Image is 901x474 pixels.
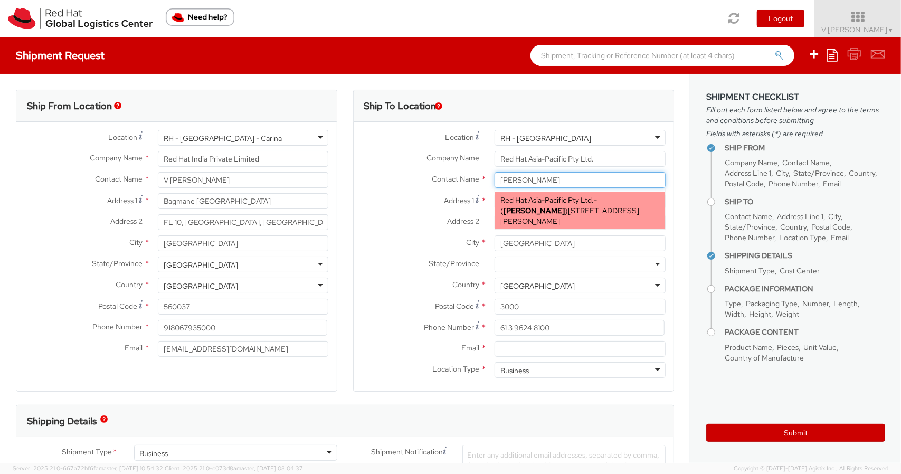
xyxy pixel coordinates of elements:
span: Country [849,168,875,178]
div: - ( ) [495,192,665,229]
span: Shipment Type [62,447,112,459]
span: Email [125,343,143,353]
span: V [PERSON_NAME] [822,25,894,34]
span: [STREET_ADDRESS][PERSON_NAME] [500,206,639,226]
span: Weight [776,309,799,319]
span: Packaging Type [746,299,798,308]
span: Number [802,299,829,308]
span: Email [823,179,841,188]
span: Country [452,280,479,289]
span: Postal Code [98,301,137,311]
h4: Shipping Details [725,252,885,260]
button: Logout [757,10,804,27]
span: Phone Number [725,233,774,242]
span: Contact Name [782,158,830,167]
div: RH - [GEOGRAPHIC_DATA] - Carina [164,133,282,144]
span: Cost Center [780,266,820,276]
span: State/Province [429,259,479,268]
span: Country of Manufacture [725,353,804,363]
span: Length [833,299,858,308]
span: Contact Name [432,174,479,184]
span: Red Hat Asia-Pacific Pty Ltd. [500,195,594,205]
span: Address 1 [444,196,474,205]
span: Postal Code [435,301,474,311]
span: Product Name [725,343,772,352]
span: Fields with asterisks (*) are required [706,128,885,139]
span: City [776,168,789,178]
span: Type [725,299,741,308]
span: Phone Number [92,322,143,331]
span: ▼ [888,26,894,34]
h3: Shipping Details [27,416,97,426]
span: Pieces [777,343,799,352]
span: Address 2 [447,216,479,226]
span: Postal Code [811,222,850,232]
span: Shipment Type [725,266,775,276]
input: Shipment, Tracking or Reference Number (at least 4 chars) [530,45,794,66]
span: Postal Code [725,179,764,188]
img: rh-logistics-00dfa346123c4ec078e1.svg [8,8,153,29]
span: Address Line 1 [777,212,823,221]
button: Submit [706,424,885,442]
span: State/Province [725,222,775,232]
span: master, [DATE] 08:04:37 [236,464,303,472]
span: Phone Number [424,323,474,332]
h4: Ship To [725,198,885,206]
h4: Package Content [725,328,885,336]
span: Address Line 1 [725,168,771,178]
h4: Package Information [725,285,885,293]
span: Client: 2025.21.0-c073d8a [165,464,303,472]
h4: Shipment Request [16,50,105,61]
button: Need help? [166,8,234,26]
div: [GEOGRAPHIC_DATA] [500,281,575,291]
span: master, [DATE] 10:54:32 [99,464,163,472]
span: Location Type [432,364,479,374]
strong: [PERSON_NAME] [504,206,565,215]
div: RH - [GEOGRAPHIC_DATA] [500,133,591,144]
span: Server: 2025.21.0-667a72bf6fa [13,464,163,472]
span: State/Province [92,259,143,268]
span: State/Province [793,168,844,178]
span: Email [461,343,479,353]
span: Contact Name [95,174,143,184]
span: Email [831,233,849,242]
span: City [129,238,143,247]
h4: Ship From [725,144,885,152]
span: Width [725,309,744,319]
span: Address 2 [110,216,143,226]
span: Company Name [426,153,479,163]
span: City [828,212,841,221]
span: Unit Value [803,343,837,352]
span: Company Name [725,158,777,167]
div: Business [140,448,168,459]
span: Phone Number [769,179,818,188]
span: Contact Name [725,212,772,221]
h3: Ship From Location [27,101,112,111]
span: Height [749,309,771,319]
span: Copyright © [DATE]-[DATE] Agistix Inc., All Rights Reserved [734,464,888,473]
span: Location [445,132,474,142]
h3: Shipment Checklist [706,92,885,102]
span: Address 1 [107,196,137,205]
span: Shipment Notification [371,447,443,458]
span: Location Type [779,233,826,242]
h3: Ship To Location [364,101,437,111]
div: [GEOGRAPHIC_DATA] [164,260,238,270]
div: Business [500,365,529,376]
span: Country [780,222,807,232]
span: Location [108,132,137,142]
div: [GEOGRAPHIC_DATA] [164,281,238,291]
span: Company Name [90,153,143,163]
span: City [466,238,479,247]
span: Fill out each form listed below and agree to the terms and conditions before submitting [706,105,885,126]
span: Country [116,280,143,289]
